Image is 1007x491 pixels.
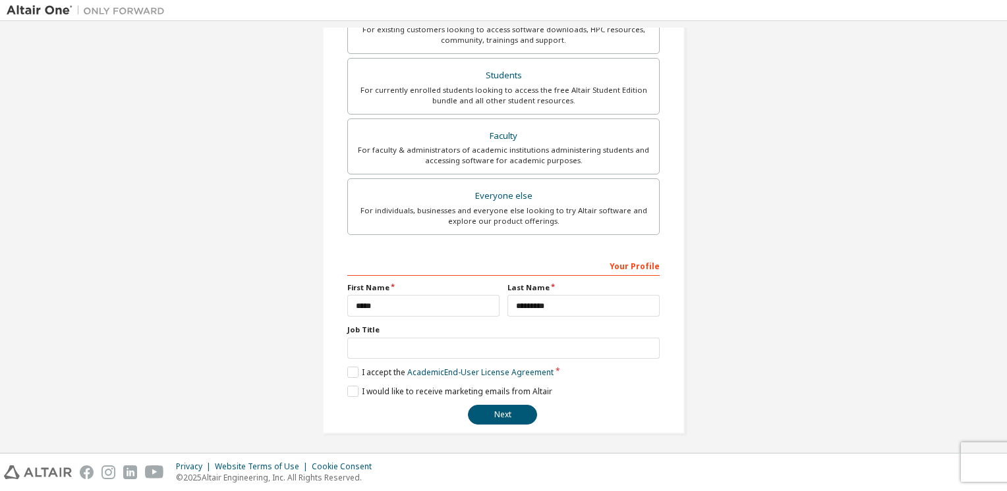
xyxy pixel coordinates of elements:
div: Privacy [176,461,215,472]
label: I accept the [347,367,554,378]
div: For individuals, businesses and everyone else looking to try Altair software and explore our prod... [356,205,651,226]
img: instagram.svg [101,465,115,479]
div: Faculty [356,127,651,145]
label: I would like to receive marketing emails from Altair [347,386,552,397]
label: First Name [347,282,500,293]
div: Students [356,66,651,85]
div: For currently enrolled students looking to access the free Altair Student Edition bundle and all ... [356,85,651,106]
div: Everyone else [356,187,651,205]
div: Cookie Consent [312,461,380,472]
label: Job Title [347,324,660,335]
img: linkedin.svg [123,465,137,479]
button: Next [468,405,537,425]
label: Last Name [507,282,660,293]
div: For faculty & administrators of academic institutions administering students and accessing softwa... [356,145,651,166]
a: Academic End-User License Agreement [407,367,554,378]
img: altair_logo.svg [4,465,72,479]
p: © 2025 Altair Engineering, Inc. All Rights Reserved. [176,472,380,483]
div: Your Profile [347,255,660,276]
div: For existing customers looking to access software downloads, HPC resources, community, trainings ... [356,24,651,45]
img: youtube.svg [145,465,164,479]
img: facebook.svg [80,465,94,479]
div: Website Terms of Use [215,461,312,472]
img: Altair One [7,4,171,17]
